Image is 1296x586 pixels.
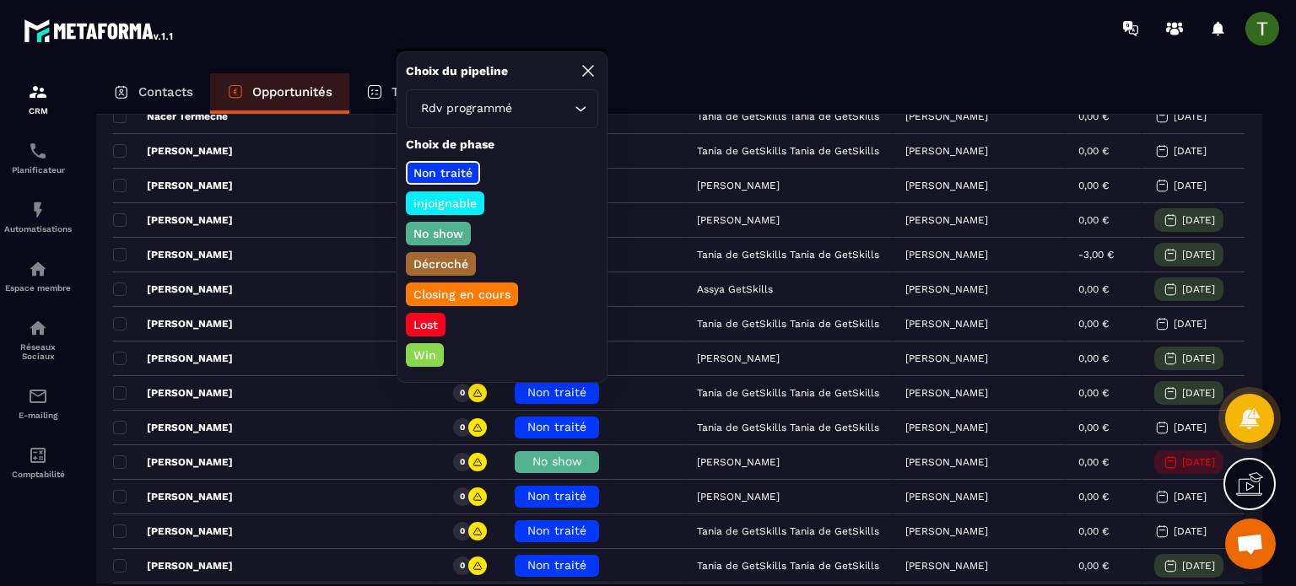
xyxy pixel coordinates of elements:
[4,433,72,492] a: accountantaccountantComptabilité
[1078,525,1109,537] p: 0,00 €
[4,69,72,128] a: formationformationCRM
[411,225,466,242] p: No show
[113,421,233,434] p: [PERSON_NAME]
[113,179,233,192] p: [PERSON_NAME]
[460,525,465,537] p: 0
[4,283,72,293] p: Espace membre
[113,213,233,227] p: [PERSON_NAME]
[516,99,570,118] input: Search for option
[532,454,582,468] span: No show
[349,73,451,114] a: Tâches
[4,106,72,116] p: CRM
[905,560,988,572] p: [PERSON_NAME]
[460,422,465,433] p: 0
[1174,525,1207,537] p: [DATE]
[4,165,72,175] p: Planificateur
[138,84,193,99] p: Contacts
[1078,180,1109,191] p: 0,00 €
[1078,145,1109,157] p: 0,00 €
[113,490,233,503] p: [PERSON_NAME]
[406,63,508,79] p: Choix du pipeline
[1078,214,1109,226] p: 0,00 €
[905,352,988,364] p: [PERSON_NAME]
[113,352,233,365] p: [PERSON_NAME]
[4,342,72,361] p: Réseaux Sociaux
[905,318,988,330] p: [PERSON_NAME]
[1078,249,1114,261] p: -3,00 €
[391,84,435,99] p: Tâches
[527,558,586,572] span: Non traité
[113,248,233,261] p: [PERSON_NAME]
[411,255,471,272] p: Décroché
[28,82,48,102] img: formation
[1174,110,1207,122] p: [DATE]
[460,456,465,468] p: 0
[411,347,439,363] p: Win
[4,305,72,374] a: social-networksocial-networkRéseaux Sociaux
[1174,422,1207,433] p: [DATE]
[1078,456,1109,468] p: 0,00 €
[113,559,233,573] p: [PERSON_NAME]
[905,525,988,537] p: [PERSON_NAME]
[1078,491,1109,503] p: 0,00 €
[113,386,233,400] p: [PERSON_NAME]
[28,200,48,220] img: automations
[113,282,233,296] p: [PERSON_NAME]
[411,195,479,212] p: injoignable
[905,456,988,468] p: [PERSON_NAME]
[28,386,48,406] img: email
[411,316,440,333] p: Lost
[4,374,72,433] a: emailemailE-mailing
[28,318,48,338] img: social-network
[28,259,48,279] img: automations
[1078,110,1109,122] p: 0,00 €
[1078,422,1109,433] p: 0,00 €
[210,73,349,114] a: Opportunités
[905,491,988,503] p: [PERSON_NAME]
[905,283,988,295] p: [PERSON_NAME]
[1078,318,1109,330] p: 0,00 €
[406,89,598,128] div: Search for option
[252,84,332,99] p: Opportunités
[1078,560,1109,572] p: 0,00 €
[1182,560,1215,572] p: [DATE]
[1225,519,1276,569] a: Ouvrir le chat
[905,422,988,433] p: [PERSON_NAME]
[406,137,598,153] p: Choix de phase
[1182,249,1215,261] p: [DATE]
[411,286,513,303] p: Closing en cours
[113,144,233,158] p: [PERSON_NAME]
[113,524,233,538] p: [PERSON_NAME]
[905,387,988,399] p: [PERSON_NAME]
[460,387,465,399] p: 0
[1078,283,1109,295] p: 0,00 €
[1174,318,1207,330] p: [DATE]
[1174,491,1207,503] p: [DATE]
[905,180,988,191] p: [PERSON_NAME]
[460,560,465,572] p: 0
[96,73,210,114] a: Contacts
[1174,145,1207,157] p: [DATE]
[24,15,175,46] img: logo
[113,110,228,123] p: Nacer Termeche
[4,224,72,234] p: Automatisations
[527,524,586,537] span: Non traité
[1078,352,1109,364] p: 0,00 €
[1174,180,1207,191] p: [DATE]
[4,246,72,305] a: automationsautomationsEspace membre
[905,214,988,226] p: [PERSON_NAME]
[905,145,988,157] p: [PERSON_NAME]
[527,489,586,503] span: Non traité
[28,141,48,161] img: scheduler
[527,420,586,433] span: Non traité
[4,128,72,187] a: schedulerschedulerPlanificateur
[1078,387,1109,399] p: 0,00 €
[460,491,465,503] p: 0
[527,385,586,399] span: Non traité
[1182,214,1215,226] p: [DATE]
[905,110,988,122] p: [PERSON_NAME]
[113,455,233,469] p: [PERSON_NAME]
[4,470,72,479] p: Comptabilité
[411,164,475,181] p: Non traité
[1182,283,1215,295] p: [DATE]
